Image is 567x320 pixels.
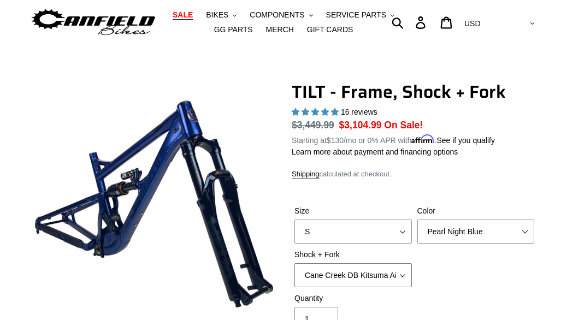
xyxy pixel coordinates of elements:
a: See if you qualify - Learn more about Affirm Financing (opens in modal) [436,136,495,145]
a: GG PARTS [209,22,258,37]
a: MERCH [261,22,299,37]
button: SERVICE PARTS [321,8,400,22]
span: COMPONENTS [250,10,304,20]
span: 5.00 stars [292,108,341,116]
span: MERCH [266,25,294,34]
span: GIFT CARDS [307,25,353,34]
a: Learn more about payment and financing options [292,147,458,156]
label: Quantity [294,293,412,304]
a: GIFT CARDS [302,22,359,37]
span: $130 [327,136,344,145]
a: SALE [167,8,198,22]
img: Canfield Bikes [30,7,157,38]
label: Color [417,205,535,217]
button: COMPONENTS [244,8,318,22]
button: BIKES [200,8,242,22]
span: GG PARTS [214,25,253,34]
s: $3,449.99 [292,120,334,131]
span: On Sale! [384,118,423,132]
label: Shock + Fork [294,249,412,260]
span: SALE [173,10,193,20]
span: Affirm [411,134,434,144]
p: Starting at /mo or 0% APR with . [292,132,495,146]
label: Size [294,205,412,217]
h1: TILT - Frame, Shock + Fork [292,81,537,102]
a: Shipping [292,170,320,179]
span: SERVICE PARTS [326,10,386,20]
div: calculated at checkout. [292,169,537,180]
span: $3,104.99 [339,120,382,131]
span: BIKES [206,10,228,20]
span: 16 reviews [341,108,377,116]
